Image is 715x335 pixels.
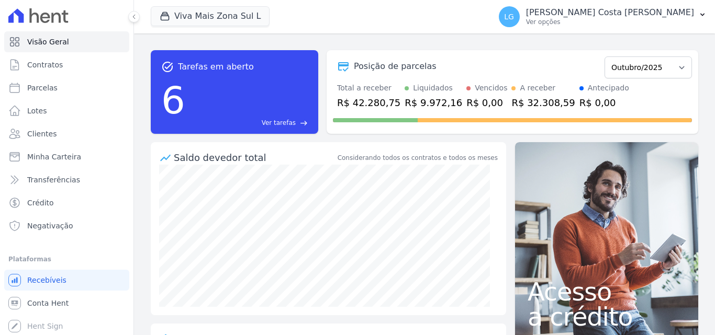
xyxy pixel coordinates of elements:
a: Clientes [4,123,129,144]
a: Crédito [4,192,129,213]
div: 6 [161,73,185,128]
button: Viva Mais Zona Sul L [151,6,270,26]
a: Minha Carteira [4,146,129,167]
span: Acesso [528,279,686,304]
span: Tarefas em aberto [178,61,254,73]
div: R$ 0,00 [466,96,507,110]
div: Antecipado [588,83,629,94]
div: Saldo devedor total [174,151,336,165]
div: Posição de parcelas [354,60,437,73]
p: Ver opções [526,18,694,26]
div: Liquidados [413,83,453,94]
div: Total a receber [337,83,400,94]
span: Lotes [27,106,47,116]
a: Contratos [4,54,129,75]
p: [PERSON_NAME] Costa [PERSON_NAME] [526,7,694,18]
span: Conta Hent [27,298,69,308]
a: Ver tarefas east [189,118,308,128]
div: R$ 0,00 [579,96,629,110]
div: Plataformas [8,253,125,265]
span: Transferências [27,175,80,185]
a: Recebíveis [4,270,129,291]
div: Considerando todos os contratos e todos os meses [338,153,498,163]
span: task_alt [161,61,174,73]
span: Minha Carteira [27,152,81,162]
span: Contratos [27,60,63,70]
div: R$ 32.308,59 [511,96,575,110]
a: Visão Geral [4,31,129,52]
span: Negativação [27,221,73,231]
a: Transferências [4,169,129,190]
div: A receber [520,83,555,94]
span: east [300,119,308,127]
div: R$ 9.972,16 [405,96,462,110]
span: Ver tarefas [262,118,296,128]
span: Recebíveis [27,275,66,285]
span: LG [504,13,514,20]
a: Negativação [4,215,129,236]
span: Visão Geral [27,37,69,47]
span: Crédito [27,198,54,208]
div: Vencidos [475,83,507,94]
div: R$ 42.280,75 [337,96,400,110]
span: a crédito [528,304,686,329]
a: Parcelas [4,77,129,98]
button: LG [PERSON_NAME] Costa [PERSON_NAME] Ver opções [490,2,715,31]
a: Lotes [4,100,129,121]
span: Parcelas [27,83,58,93]
a: Conta Hent [4,293,129,314]
span: Clientes [27,129,57,139]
